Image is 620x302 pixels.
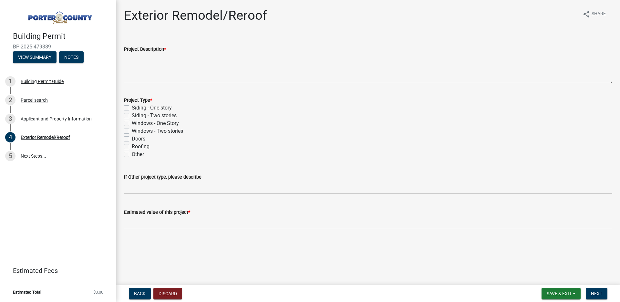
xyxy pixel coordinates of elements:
span: $0.00 [93,290,103,294]
div: Exterior Remodel/Reroof [21,135,70,140]
span: Back [134,291,146,296]
label: Doors [132,135,145,143]
div: Building Permit Guide [21,79,64,84]
button: Notes [59,51,84,63]
label: Siding - Two stories [132,112,177,120]
label: Project Type [124,98,152,103]
wm-modal-confirm: Summary [13,55,57,60]
label: Windows - One Story [132,120,179,127]
i: share [583,10,590,18]
div: Parcel search [21,98,48,102]
button: Save & Exit [542,288,581,299]
wm-modal-confirm: Notes [59,55,84,60]
span: Share [592,10,606,18]
div: 3 [5,114,15,124]
button: Next [586,288,607,299]
a: Estimated Fees [5,264,106,277]
label: Estimated value of this project [124,210,190,215]
button: Back [129,288,151,299]
label: Roofing [132,143,150,151]
h4: Building Permit [13,32,111,41]
div: 5 [5,151,15,161]
label: If Other project type, please describe [124,175,201,180]
label: Windows - Two stories [132,127,183,135]
img: Porter County, Indiana [13,7,106,25]
button: View Summary [13,51,57,63]
span: Save & Exit [547,291,572,296]
h1: Exterior Remodel/Reroof [124,8,267,23]
div: 4 [5,132,15,142]
label: Siding - One story [132,104,172,112]
label: Other [132,151,144,158]
span: Estimated Total [13,290,41,294]
button: Discard [153,288,182,299]
span: BP-2025-479389 [13,44,103,50]
label: Project Description [124,47,166,52]
button: shareShare [577,8,611,20]
span: Next [591,291,602,296]
div: 1 [5,76,15,87]
div: 2 [5,95,15,105]
div: Applicant and Property Information [21,117,92,121]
